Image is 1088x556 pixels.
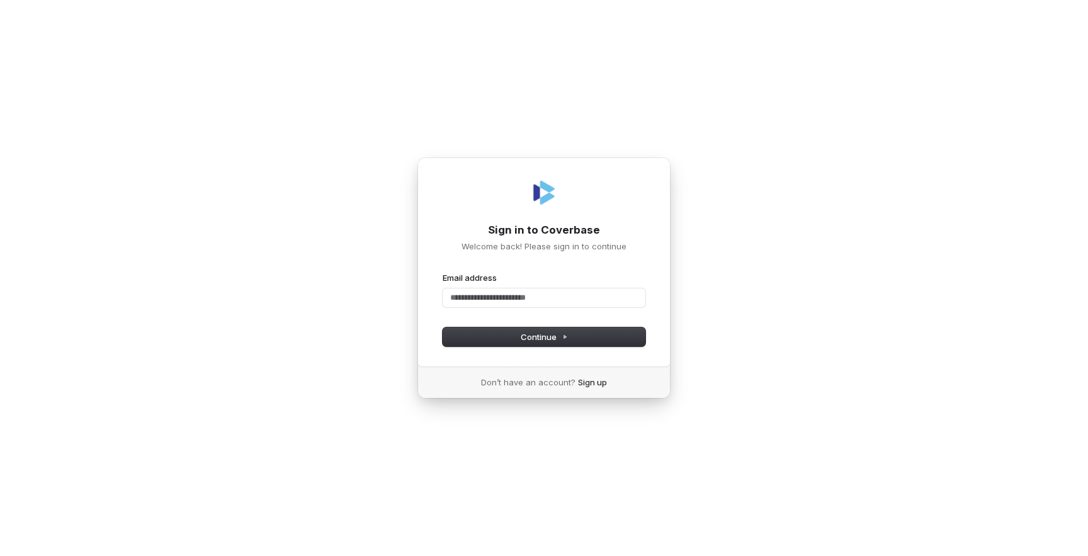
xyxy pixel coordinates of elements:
p: Welcome back! Please sign in to continue [443,241,645,252]
a: Sign up [578,377,607,388]
img: Coverbase [529,178,559,208]
span: Don’t have an account? [481,377,575,388]
label: Email address [443,272,497,283]
span: Continue [521,331,568,343]
h1: Sign in to Coverbase [443,223,645,238]
button: Continue [443,327,645,346]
